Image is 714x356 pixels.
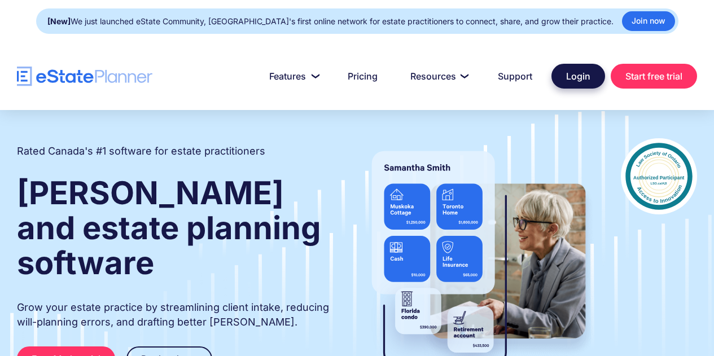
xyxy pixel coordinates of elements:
[17,300,336,329] p: Grow your estate practice by streamlining client intake, reducing will-planning errors, and draft...
[397,65,479,87] a: Resources
[256,65,328,87] a: Features
[611,64,697,89] a: Start free trial
[551,64,605,89] a: Login
[622,11,675,31] a: Join now
[484,65,546,87] a: Support
[334,65,391,87] a: Pricing
[47,16,71,26] strong: [New]
[17,144,265,159] h2: Rated Canada's #1 software for estate practitioners
[47,14,614,29] div: We just launched eState Community, [GEOGRAPHIC_DATA]'s first online network for estate practition...
[17,174,321,282] strong: [PERSON_NAME] and estate planning software
[17,67,152,86] a: home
